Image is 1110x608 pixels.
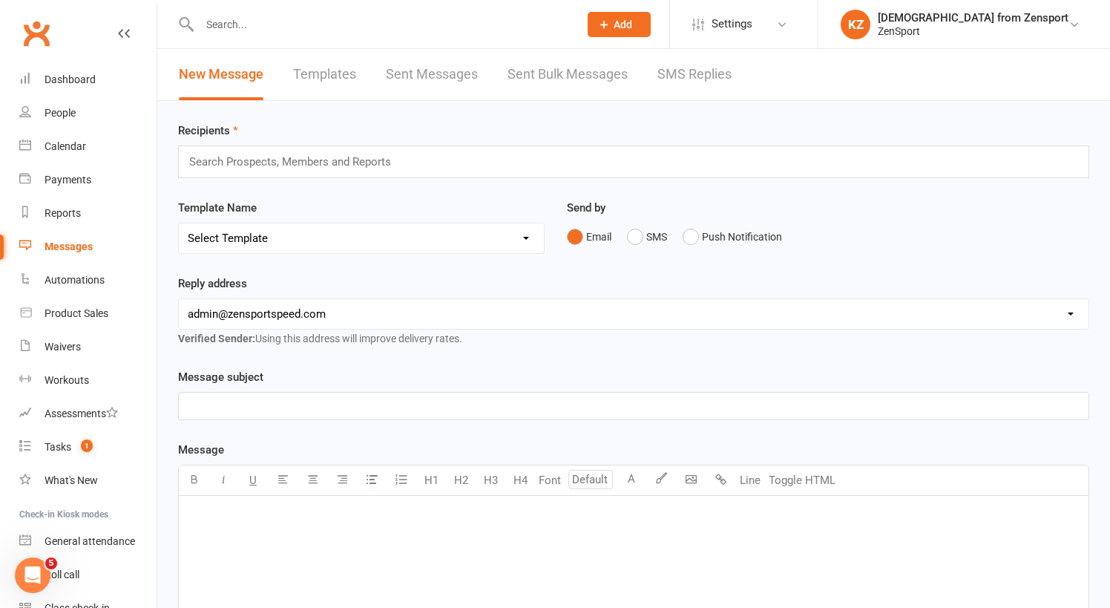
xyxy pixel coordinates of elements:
a: People [19,97,157,130]
a: General attendance kiosk mode [19,525,157,558]
div: Workouts [45,374,89,386]
button: SMS [627,223,667,251]
span: Add [614,19,632,30]
a: New Message [179,49,263,100]
div: Automations [45,274,105,286]
a: Messages [19,230,157,264]
div: KZ [841,10,870,39]
div: Tasks [45,441,71,453]
span: Using this address will improve delivery rates. [178,333,462,344]
a: Templates [293,49,356,100]
div: [DEMOGRAPHIC_DATA] from Zensport [878,11,1068,24]
div: Assessments [45,408,118,419]
input: Search... [195,14,568,35]
button: U [238,465,268,495]
a: Workouts [19,364,157,397]
strong: Verified Sender: [178,333,255,344]
label: Reply address [178,275,247,292]
label: Message subject [178,368,263,386]
button: H4 [505,465,535,495]
button: Push Notification [683,223,782,251]
button: Line [735,465,765,495]
a: Clubworx [18,15,55,52]
a: Automations [19,264,157,297]
span: 5 [45,558,57,569]
a: Calendar [19,130,157,163]
a: Payments [19,163,157,197]
div: Roll call [45,569,79,581]
label: Recipients [178,122,238,140]
button: Font [535,465,565,495]
input: Default [568,470,613,489]
a: Dashboard [19,63,157,97]
div: Waivers [45,341,81,353]
div: Calendar [45,140,86,152]
a: Reports [19,197,157,230]
a: Sent Bulk Messages [508,49,628,100]
div: Messages [45,241,93,252]
label: Send by [567,199,605,217]
button: H2 [446,465,476,495]
div: Payments [45,174,91,186]
a: Product Sales [19,297,157,330]
button: Toggle HTML [765,465,839,495]
button: Add [588,12,651,37]
div: Dashboard [45,73,96,85]
span: Settings [712,7,752,41]
span: U [249,474,257,487]
a: Waivers [19,330,157,364]
div: ZenSport [878,24,1068,38]
div: Reports [45,207,81,219]
button: H1 [416,465,446,495]
label: Template Name [178,199,257,217]
label: Message [178,441,224,459]
button: H3 [476,465,505,495]
a: Assessments [19,397,157,431]
div: What's New [45,474,98,486]
div: General attendance [45,535,135,547]
div: Product Sales [45,307,108,319]
span: 1 [81,439,93,452]
a: Roll call [19,558,157,592]
button: Email [567,223,611,251]
a: Tasks 1 [19,431,157,464]
input: Search Prospects, Members and Reports [188,152,406,171]
a: Sent Messages [386,49,478,100]
a: SMS Replies [657,49,732,100]
iframe: Intercom live chat [15,558,50,593]
a: What's New [19,464,157,497]
div: People [45,107,76,119]
button: A [617,465,646,495]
